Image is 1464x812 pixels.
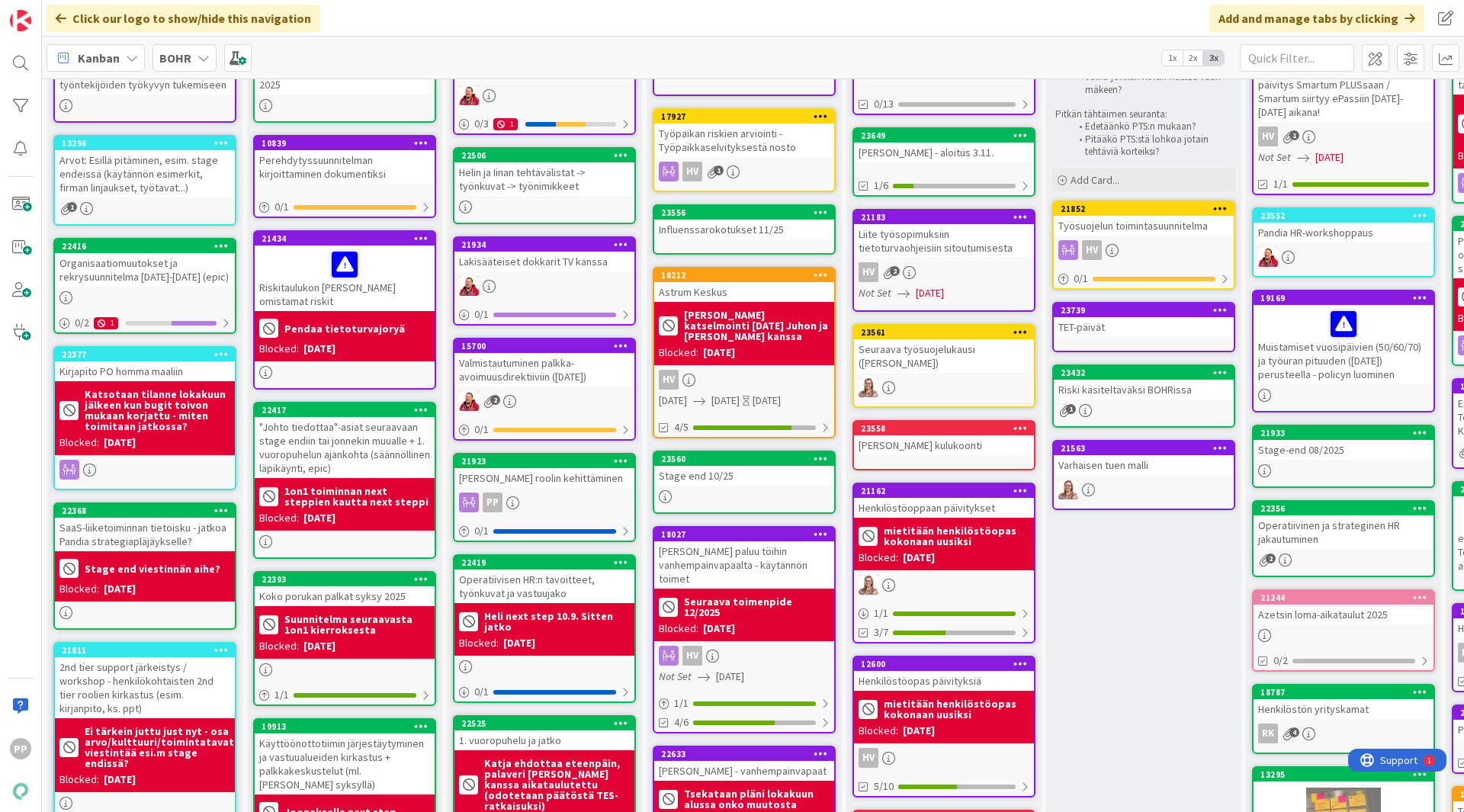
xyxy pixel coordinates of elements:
div: 22356 [1260,503,1433,514]
div: 19913 [255,720,435,733]
span: [DATE] [1315,149,1344,165]
div: 15700 [454,339,634,353]
span: [DATE] [711,393,740,409]
b: mietitään henkilöstöopas kokonaan uusiksi [884,698,1029,720]
div: [DATE] [703,345,735,361]
img: JS [459,85,479,105]
span: 0 / 2 [75,315,89,331]
div: Liite työsopimuksiin tietoturvaohjeisiin sitoutumisesta [854,224,1034,258]
div: JS [454,391,634,411]
div: 23432Riski käsiteltäväksi BOHRissa [1054,366,1234,400]
div: IH [1054,480,1234,499]
div: 225251. vuoropuhelu ja jatko [454,717,634,750]
div: 22356 [1254,502,1433,515]
div: Valmistautuminen palkka-avoimuusdirektiiviin ([DATE]) [454,353,634,387]
div: 1 [94,317,118,329]
div: 10839Perehdytyssuunnitelman kirjoittaminen dokumentiksi [255,136,435,184]
div: [DATE] [503,635,535,651]
div: 22377Kirjapito PO homma maaliin [55,348,235,381]
div: Arvot: Esillä pitäminen, esim. stage endeissä (käytännön esimerkit, firman linjaukset, työtavat...) [55,150,235,197]
b: Heli next step 10.9. Sitten jatko [484,611,630,632]
div: [DATE] [104,581,136,597]
div: 23552Pandia HR-workshoppaus [1254,209,1433,242]
span: 1 [714,165,724,175]
b: Stage end viestinnän aihe? [85,563,220,574]
span: [DATE] [716,669,744,685]
div: Stage end 10/25 [654,466,834,486]
div: 218112nd tier support järkeistys / workshop - henkilökohtaisten 2nd tier roolien kirkastus (esim.... [55,644,235,718]
div: 22633[PERSON_NAME] - vanhempainvapaat [654,747,834,781]
b: [PERSON_NAME] katselmointi [DATE] Juhon ja [PERSON_NAME] kanssa [684,310,830,342]
div: Blocked: [259,510,299,526]
img: Visit kanbanzone.com [10,10,31,31]
div: Työpaikan riskien arviointi - Työpaikkaselvityksestä nosto [654,124,834,157]
div: Koko porukan palkat syksy 2025 [255,586,435,606]
div: Blocked: [859,723,898,739]
div: IH [854,575,1034,595]
div: 23552 [1260,210,1433,221]
div: JS [454,85,634,105]
div: 18027[PERSON_NAME] paluu töihin vanhempainvapaalta - käytännön toimet [654,528,834,589]
div: RK [1254,724,1433,743]
div: Henkilöstön yrityskamat [1254,699,1433,719]
div: [PERSON_NAME] roolin kehittäminen [454,468,634,488]
div: 17927 [654,110,834,124]
div: 21563Varhaisen tuen malli [1054,441,1234,475]
span: 0 / 1 [474,523,489,539]
div: Kirjapito PO homma maaliin [55,361,235,381]
div: 13296 [55,136,235,150]
div: Organisaatiomuutokset ja rekrysuunnitelma [DATE]-[DATE] (epic) [55,253,235,287]
div: 1/1 [654,694,834,713]
div: 12600 [861,659,1034,669]
div: [PERSON_NAME] - aloitus 3.11. [854,143,1034,162]
div: Blocked: [459,635,499,651]
div: 23552 [1254,209,1433,223]
b: Suunnitelma seuraavasta 1on1 kierroksesta [284,614,430,635]
div: 21933 [1260,428,1433,438]
div: 21244 [1254,591,1433,605]
div: PP [483,493,502,512]
div: 21923 [454,454,634,468]
div: Riski käsiteltäväksi BOHRissa [1054,380,1234,400]
div: Smartumin vaihto Edenred tai päivitys Smartum PLUSsaan / Smartum siirtyy ePassiin [DATE]-[DATE] a... [1254,47,1433,122]
div: 23556 [654,206,834,220]
b: Seuraava toimenpide 12/2025 [684,596,830,618]
span: 2x [1183,50,1203,66]
div: 23432 [1054,366,1234,380]
div: 21852Työsuojelun toimintasuunnitelma [1054,202,1234,236]
div: 17927 [661,111,834,122]
div: 23649 [854,129,1034,143]
div: 21162 [861,486,1034,496]
div: 19169 [1260,293,1433,303]
div: 18787Henkilöstön yrityskamat [1254,685,1433,719]
div: [PERSON_NAME] - vanhempainvapaat [654,761,834,781]
div: Blocked: [59,772,99,788]
p: Pitkän tähtäimen seuranta: [1055,108,1232,120]
div: SaaS-liiketoiminnan tietoisku - jatkoa Pandia strategiapläjäykselle? [55,518,235,551]
div: 22368SaaS-liiketoiminnan tietoisku - jatkoa Pandia strategiapläjäykselle? [55,504,235,551]
div: 22417 [262,405,435,416]
div: 23649 [861,130,1034,141]
b: Katja ehdottaa eteenpäin, palaveri [PERSON_NAME] kanssa aikataulutettu (odotetaan päätöstä TES-ra... [484,758,630,811]
div: [PERSON_NAME] paluu töihin vanhempainvapaalta - käytännön toimet [654,541,834,589]
div: Azetsin loma-aikataulut 2025 [1254,605,1433,624]
div: [DATE] [303,341,335,357]
div: 21852 [1054,202,1234,216]
div: 23649[PERSON_NAME] - aloitus 3.11. [854,129,1034,162]
div: 23561 [854,326,1034,339]
span: 1 / 1 [874,605,888,621]
div: Influenssarokotukset 11/25 [654,220,834,239]
div: 23739 [1061,305,1234,316]
div: 23739TET-päivät [1054,303,1234,337]
div: HV [682,162,702,181]
div: [DATE] [703,621,735,637]
li: Pitääkö PTS:stä lohkoa jotain tehtäviä korteiksi? [1071,133,1233,159]
div: 21923 [461,456,634,467]
span: 5/10 [874,778,894,794]
div: 1/1 [854,604,1034,623]
div: HV [1254,127,1433,146]
div: HV [654,646,834,666]
div: HV [682,646,702,666]
div: 0/1 [255,197,435,217]
i: Not Set [659,669,692,683]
